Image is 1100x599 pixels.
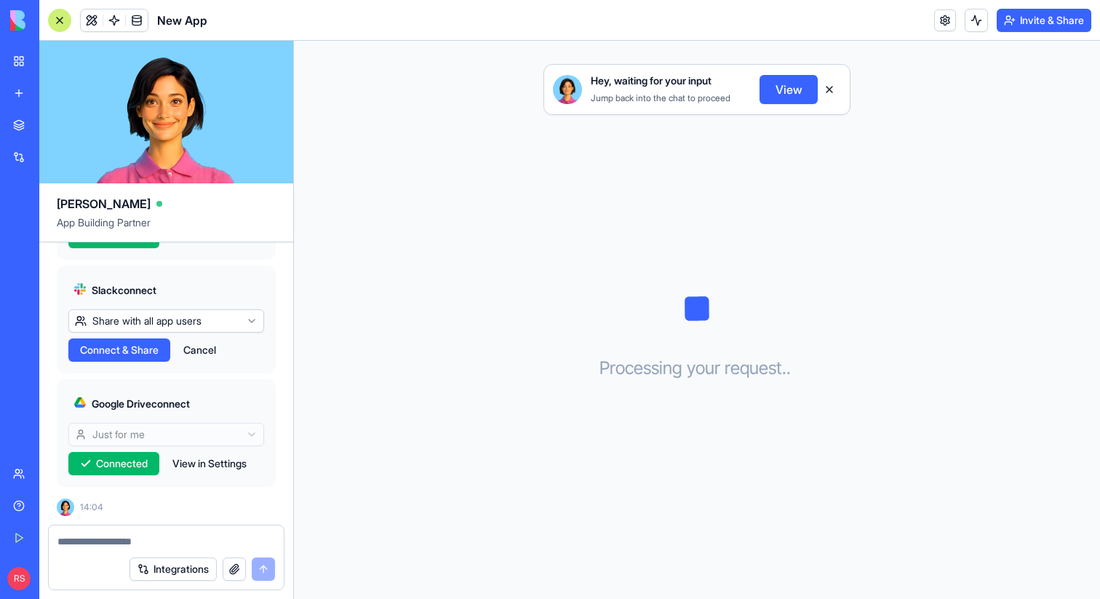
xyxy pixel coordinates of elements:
span: Slack connect [92,283,156,298]
button: Connected [68,452,159,475]
button: View [760,75,818,104]
span: RS [7,567,31,590]
span: Google Drive connect [92,397,190,411]
img: Ella_00000_wcx2te.png [57,499,74,516]
h3: Processing your request [599,357,795,380]
span: Jump back into the chat to proceed [591,92,730,103]
img: logo [10,10,100,31]
span: New App [157,12,207,29]
span: . [786,357,791,380]
span: 14:04 [80,501,103,513]
span: [PERSON_NAME] [57,195,151,213]
button: Connect & Share [68,338,170,362]
img: slack [74,283,86,295]
img: Ella_00000_wcx2te.png [553,75,582,104]
img: googledrive [74,397,86,408]
button: Integrations [129,558,217,581]
button: Cancel [176,338,223,362]
span: . [782,357,786,380]
button: View in Settings [165,452,254,475]
span: Connect & Share [80,343,159,357]
button: Invite & Share [997,9,1091,32]
span: App Building Partner [57,215,276,242]
span: Hey, waiting for your input [591,74,712,88]
span: Connected [96,456,148,471]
